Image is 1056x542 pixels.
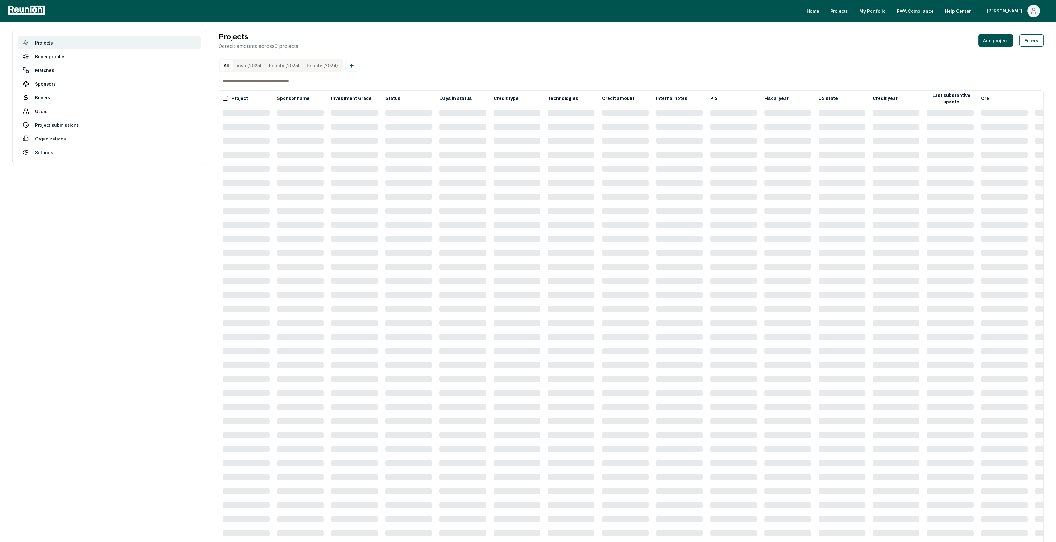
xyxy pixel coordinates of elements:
[987,5,1025,17] div: [PERSON_NAME]
[978,34,1013,47] button: Add project
[1019,34,1044,47] button: Filters
[940,5,976,17] a: Help Center
[330,92,373,104] button: Investment Grade
[854,5,891,17] a: My Portfolio
[18,119,201,131] a: Project submissions
[492,92,520,104] button: Credit type
[926,92,977,105] button: Last substantive update
[763,92,790,104] button: Fiscal year
[233,60,265,71] button: Visa (2025)
[303,60,342,71] button: Priority (2024)
[438,92,473,104] button: Days in status
[18,91,201,104] a: Buyers
[220,60,233,71] button: All
[825,5,853,17] a: Projects
[265,60,303,71] button: Priority (2025)
[601,92,636,104] button: Credit amount
[655,92,689,104] button: Internal notes
[892,5,939,17] a: PWA Compliance
[18,146,201,159] a: Settings
[219,42,298,50] p: 0 credit amounts across 0 projects
[980,92,1001,104] button: Created
[18,78,201,90] a: Sponsors
[219,31,298,42] h3: Projects
[982,5,1045,17] button: [PERSON_NAME]
[547,92,580,104] button: Technologies
[18,132,201,145] a: Organizations
[18,64,201,76] a: Matches
[709,92,719,104] button: PIS
[18,36,201,49] a: Projects
[276,92,311,104] button: Sponsor name
[802,5,1050,17] nav: Main
[18,105,201,117] a: Users
[230,92,249,104] button: Project
[384,92,402,104] button: Status
[18,50,201,63] a: Buyer profiles
[802,5,824,17] a: Home
[817,92,839,104] button: US state
[871,92,899,104] button: Credit year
